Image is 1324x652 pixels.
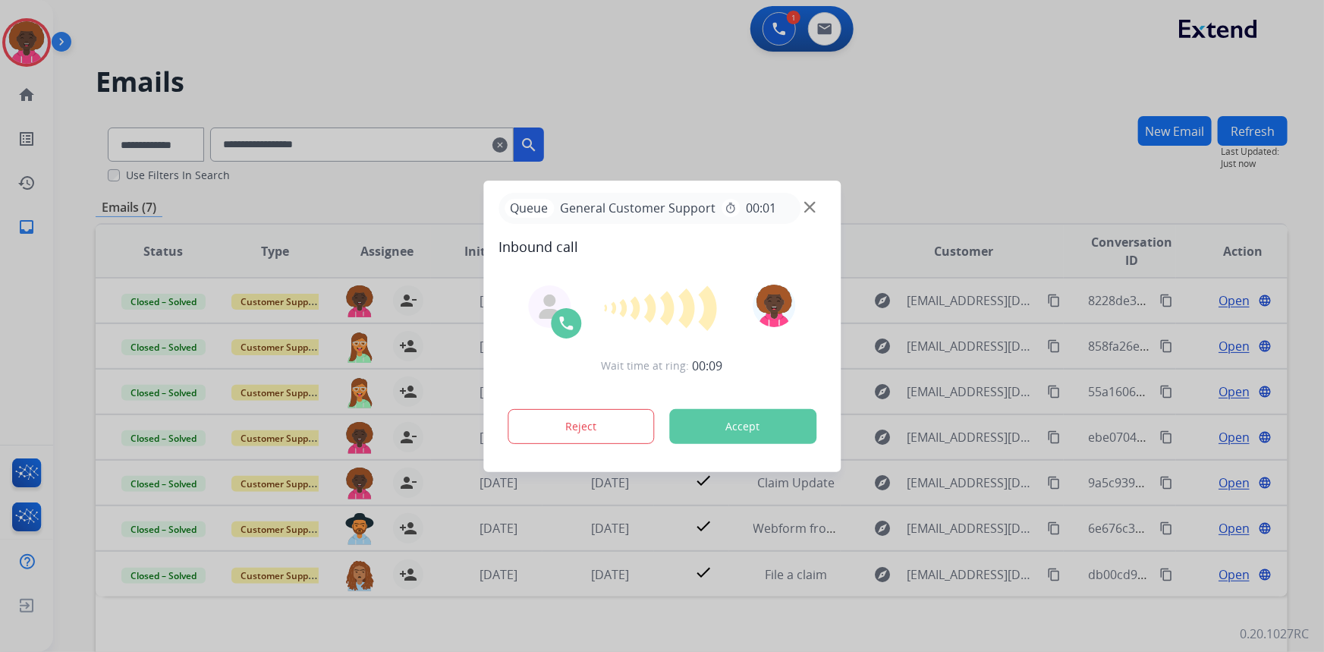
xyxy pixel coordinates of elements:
span: 00:01 [746,199,776,217]
span: Wait time at ring: [602,358,690,373]
span: 00:09 [693,357,723,375]
span: General Customer Support [554,199,722,217]
mat-icon: timer [725,202,737,214]
button: Accept [669,409,816,444]
img: agent-avatar [537,295,561,319]
span: Inbound call [498,236,826,257]
img: call-icon [557,314,575,332]
p: Queue [505,199,554,218]
button: Reject [508,409,655,444]
img: close-button [804,201,816,213]
img: avatar [753,285,796,327]
p: 0.20.1027RC [1240,625,1309,643]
